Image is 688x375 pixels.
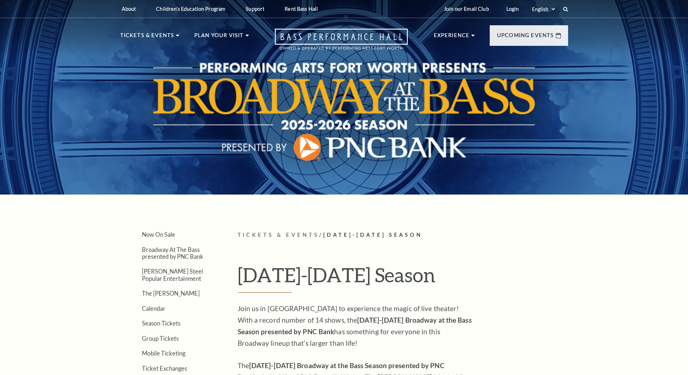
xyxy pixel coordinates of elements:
a: Mobile Ticketing [142,350,185,357]
p: Tickets & Events [120,31,174,44]
p: Experience [434,31,470,44]
strong: [DATE]-[DATE] Broadway at the Bass Season presented by PNC Bank [238,316,472,336]
select: Select: [531,6,556,13]
p: / [238,231,568,240]
p: Rent Bass Hall [285,6,318,12]
a: Season Tickets [142,320,181,327]
a: [PERSON_NAME] Steel Popular Entertainment [142,268,203,282]
span: [DATE]-[DATE] Season [323,232,423,238]
h1: [DATE]-[DATE] Season [238,263,568,293]
span: Tickets & Events [238,232,320,238]
p: Support [246,6,264,12]
p: Upcoming Events [497,31,554,44]
a: Now On Sale [142,231,175,238]
a: The [PERSON_NAME] [142,290,200,297]
p: Plan Your Visit [194,31,244,44]
a: Group Tickets [142,335,179,342]
p: About [122,6,136,12]
a: Calendar [142,305,165,312]
a: Ticket Exchanges [142,365,187,372]
a: Broadway At The Bass presented by PNC Bank [142,246,203,260]
p: Children's Education Program [156,6,225,12]
p: Join us in [GEOGRAPHIC_DATA] to experience the magic of live theater! With a record number of 14 ... [238,303,472,349]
